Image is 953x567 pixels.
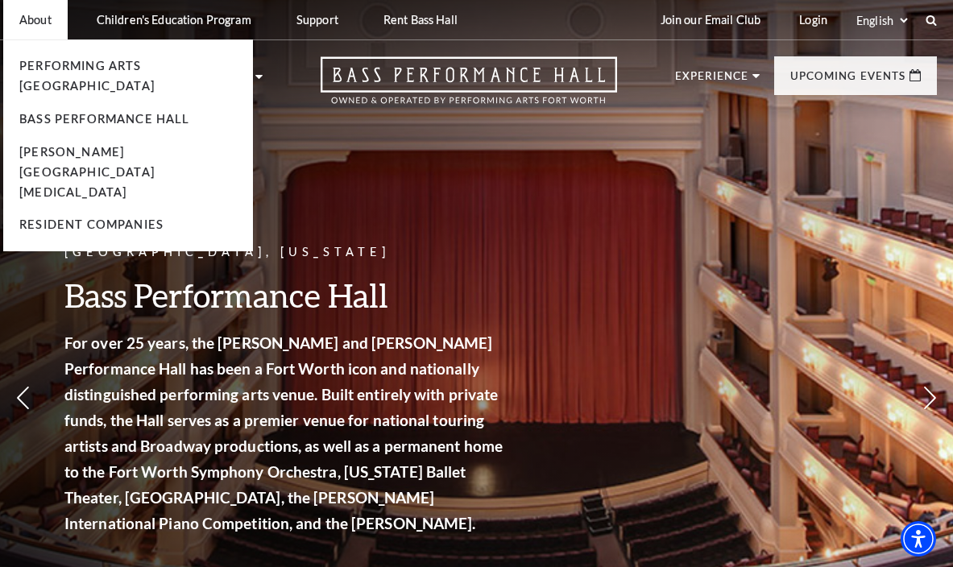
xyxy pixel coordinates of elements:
[383,13,458,27] p: Rent Bass Hall
[296,13,338,27] p: Support
[19,217,164,231] a: Resident Companies
[901,521,936,557] div: Accessibility Menu
[97,13,251,27] p: Children's Education Program
[19,59,155,93] a: Performing Arts [GEOGRAPHIC_DATA]
[19,13,52,27] p: About
[853,13,910,28] select: Select:
[263,56,675,120] a: Open this option
[19,112,190,126] a: Bass Performance Hall
[64,242,508,263] p: [GEOGRAPHIC_DATA], [US_STATE]
[64,333,503,532] strong: For over 25 years, the [PERSON_NAME] and [PERSON_NAME] Performance Hall has been a Fort Worth ico...
[19,145,155,199] a: [PERSON_NAME][GEOGRAPHIC_DATA][MEDICAL_DATA]
[64,275,508,316] h3: Bass Performance Hall
[790,71,905,90] p: Upcoming Events
[675,71,749,90] p: Experience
